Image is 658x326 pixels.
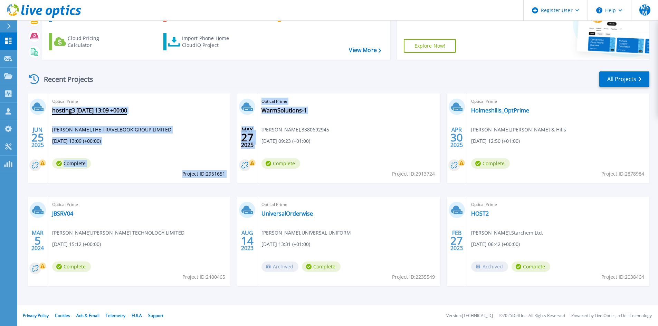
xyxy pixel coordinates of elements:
[571,314,652,318] li: Powered by Live Optics, a Dell Technology
[52,229,184,237] span: [PERSON_NAME] , [PERSON_NAME] TECHNOLOGY LIMITED
[241,135,254,140] span: 27
[471,240,520,248] span: [DATE] 06:42 (+00:00)
[471,126,566,134] span: [PERSON_NAME] , [PERSON_NAME] & Hills
[471,107,529,114] a: Holmeshills_OptPrime
[132,313,142,318] a: EULA
[76,313,99,318] a: Ads & Email
[49,33,126,50] a: Cloud Pricing Calculator
[471,98,645,105] span: Optical Prime
[52,201,226,208] span: Optical Prime
[182,35,236,49] div: Import Phone Home CloudIQ Project
[349,47,381,53] a: View More
[471,137,520,145] span: [DATE] 12:50 (+01:00)
[261,107,307,114] a: WarmSolutions-1
[601,170,644,178] span: Project ID: 2878984
[35,238,41,244] span: 5
[471,210,489,217] a: HOST2
[450,135,463,140] span: 30
[471,229,543,237] span: [PERSON_NAME] , Starchem Ltd.
[639,4,650,16] span: MSM
[241,228,254,253] div: AUG 2023
[404,39,456,53] a: Explore Now!
[392,170,435,178] span: Project ID: 2913724
[241,125,254,150] div: MAY 2025
[52,126,171,134] span: [PERSON_NAME] , THE TRAVELBOOK GROUP LIMITED
[261,98,436,105] span: Optical Prime
[261,158,300,169] span: Complete
[261,137,310,145] span: [DATE] 09:23 (+01:00)
[241,238,254,244] span: 14
[499,314,565,318] li: © 2025 Dell Inc. All Rights Reserved
[52,240,101,248] span: [DATE] 15:12 (+00:00)
[446,314,493,318] li: Version: [TECHNICAL_ID]
[261,201,436,208] span: Optical Prime
[31,228,44,253] div: MAR 2024
[450,125,463,150] div: APR 2025
[106,313,125,318] a: Telemetry
[471,261,508,272] span: Archived
[601,273,644,281] span: Project ID: 2038464
[27,71,103,88] div: Recent Projects
[55,313,70,318] a: Cookies
[68,35,123,49] div: Cloud Pricing Calculator
[52,261,91,272] span: Complete
[302,261,341,272] span: Complete
[471,201,645,208] span: Optical Prime
[52,107,127,114] a: hosting3 [DATE] 13:09 +00:00
[599,71,649,87] a: All Projects
[512,261,550,272] span: Complete
[52,210,73,217] a: JBSRV04
[23,313,49,318] a: Privacy Policy
[182,273,225,281] span: Project ID: 2400465
[450,228,463,253] div: FEB 2023
[261,229,351,237] span: [PERSON_NAME] , UNIVERSAL UNIFORM
[52,158,91,169] span: Complete
[261,210,313,217] a: UniversalOrderwise
[261,261,298,272] span: Archived
[148,313,163,318] a: Support
[392,273,435,281] span: Project ID: 2235549
[182,170,225,178] span: Project ID: 2951651
[450,238,463,244] span: 27
[261,126,329,134] span: [PERSON_NAME] , 3380692945
[31,135,44,140] span: 25
[261,240,310,248] span: [DATE] 13:31 (+01:00)
[471,158,510,169] span: Complete
[52,98,226,105] span: Optical Prime
[52,137,101,145] span: [DATE] 13:09 (+00:00)
[31,125,44,150] div: JUN 2025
